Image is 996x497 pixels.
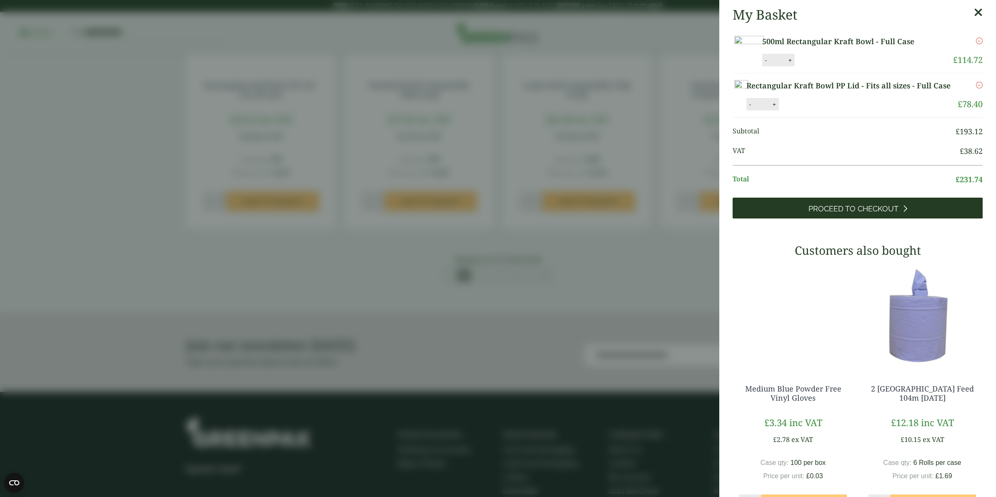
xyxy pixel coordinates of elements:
[733,243,983,258] h3: Customers also bought
[871,384,974,403] a: 2 [GEOGRAPHIC_DATA] Feed 104m [DATE]
[745,384,841,403] a: Medium Blue Powder Free Vinyl Gloves
[806,472,810,479] span: £
[806,472,823,479] bdi: 0.03
[936,472,952,479] bdi: 1.69
[761,459,789,466] span: Case qty:
[733,198,983,218] a: Proceed to Checkout
[892,472,933,479] span: Price per unit:
[773,435,790,444] bdi: 2.78
[733,146,960,157] span: VAT
[956,126,983,136] bdi: 193.12
[733,174,956,185] span: Total
[891,416,896,429] span: £
[883,459,912,466] span: Case qty:
[923,435,944,444] span: ex VAT
[789,416,822,429] span: inc VAT
[862,264,983,368] img: 3630017-2-Ply-Blue-Centre-Feed-104m
[763,57,769,64] button: -
[733,7,797,23] h2: My Basket
[773,435,777,444] span: £
[901,435,921,444] bdi: 10.15
[791,459,826,466] span: 100 per box
[891,416,918,429] bdi: 12.18
[808,204,898,213] span: Proceed to Checkout
[762,36,934,47] a: 500ml Rectangular Kraft Bowl - Full Case
[953,54,958,65] span: £
[953,54,983,65] bdi: 114.72
[956,126,960,136] span: £
[747,101,753,108] button: -
[791,435,813,444] span: ex VAT
[976,36,983,46] a: Remove this item
[956,174,960,184] span: £
[770,101,778,108] button: +
[958,98,962,110] span: £
[4,473,24,493] button: Open CMP widget
[764,416,787,429] bdi: 3.34
[786,57,794,64] button: +
[746,80,954,91] a: Rectangular Kraft Bowl PP Lid - Fits all sizes - Full Case
[960,146,983,156] bdi: 38.62
[976,80,983,90] a: Remove this item
[956,174,983,184] bdi: 231.74
[958,98,983,110] bdi: 78.40
[763,472,804,479] span: Price per unit:
[921,416,954,429] span: inc VAT
[764,416,769,429] span: £
[733,126,956,137] span: Subtotal
[936,472,939,479] span: £
[960,146,964,156] span: £
[913,459,961,466] span: 6 Rolls per case
[901,435,904,444] span: £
